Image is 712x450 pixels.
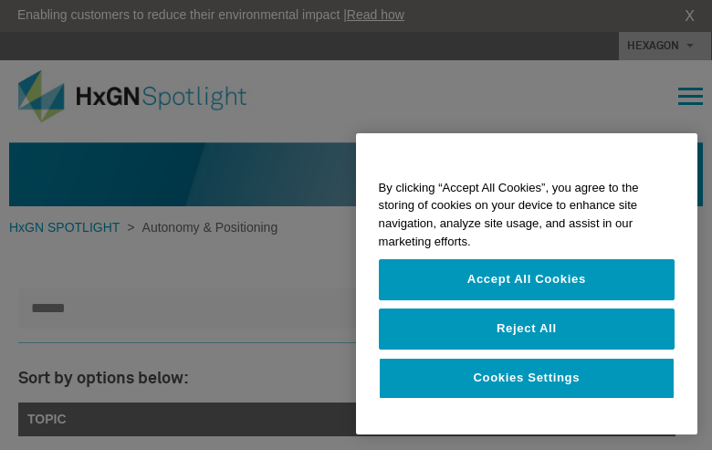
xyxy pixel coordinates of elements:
button: Cookies Settings [379,359,675,399]
div: By clicking “Accept All Cookies”, you agree to the storing of cookies on your device to enhance s... [356,170,697,260]
button: Accept All Cookies [379,260,675,300]
div: Cookie banner [356,133,697,435]
button: Reject All [379,309,675,350]
div: Privacy [356,133,697,435]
